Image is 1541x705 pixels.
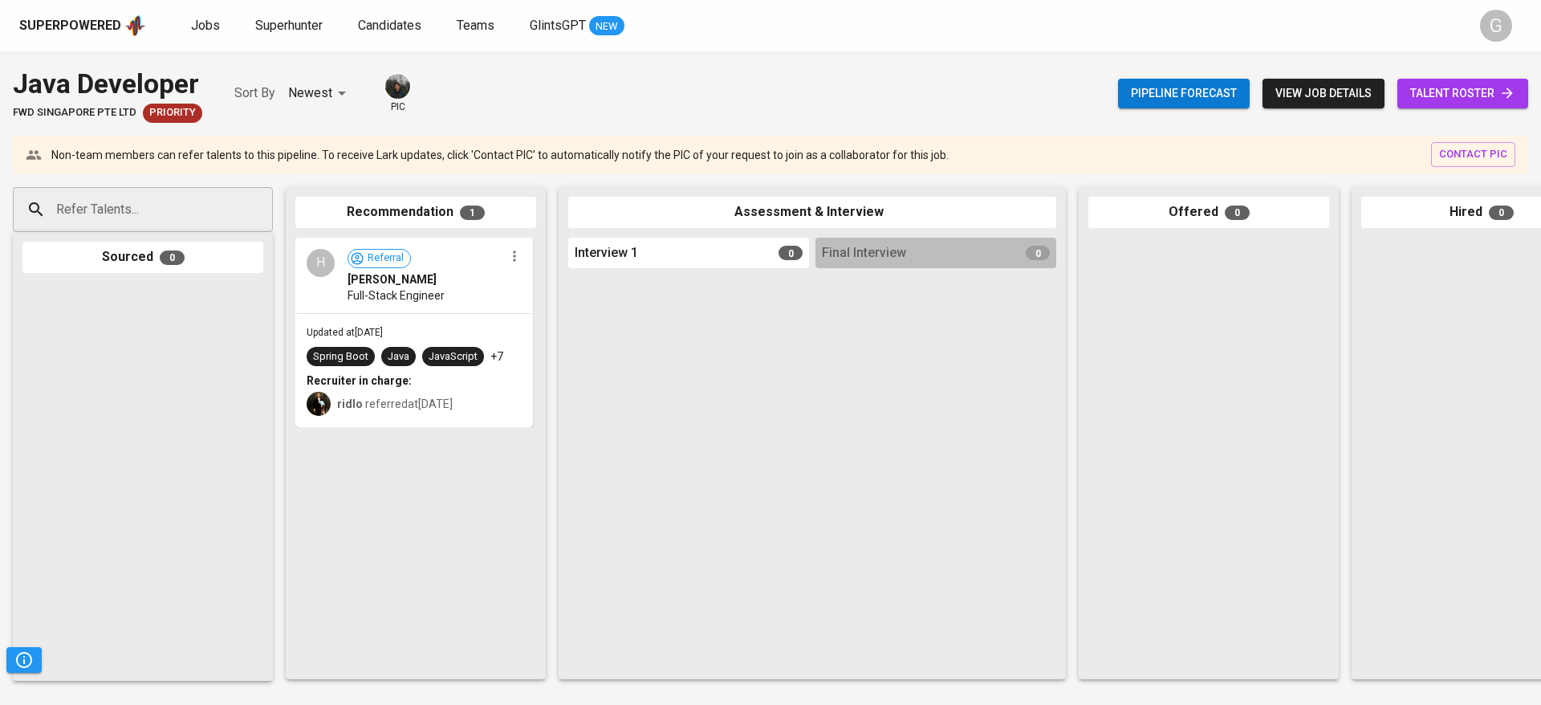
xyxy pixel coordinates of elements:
[1262,79,1384,108] button: view job details
[51,147,949,163] p: Non-team members can refer talents to this pipeline. To receive Lark updates, click 'Contact PIC'...
[530,18,586,33] span: GlintsGPT
[19,17,121,35] div: Superpowered
[568,197,1056,228] div: Assessment & Interview
[13,105,136,120] span: FWD Singapore Pte Ltd
[589,18,624,35] span: NEW
[1131,84,1237,104] span: Pipeline forecast
[490,348,503,365] p: +7
[313,349,368,365] div: Spring Boot
[1439,145,1507,164] span: contact pic
[348,287,445,304] span: Full-Stack Engineer
[307,392,331,416] img: ridlo@glints.com
[1489,206,1514,220] span: 0
[337,397,453,410] span: referred at [DATE]
[307,249,335,277] div: H
[337,397,363,410] b: ridlo
[1225,206,1250,220] span: 0
[361,251,410,266] span: Referral
[388,349,409,365] div: Java
[385,74,410,99] img: glenn@glints.com
[264,208,267,211] button: Open
[1088,197,1329,228] div: Offered
[1431,142,1515,167] button: contact pic
[255,16,326,36] a: Superhunter
[124,14,146,38] img: app logo
[358,16,425,36] a: Candidates
[1026,246,1050,260] span: 0
[779,246,803,260] span: 0
[160,251,185,265] span: 0
[191,18,220,33] span: Jobs
[457,16,498,36] a: Teams
[822,244,906,263] span: Final Interview
[384,72,412,114] div: pic
[234,84,275,103] p: Sort By
[429,349,478,365] div: JavaScript
[6,647,42,673] button: Pipeline Triggers
[295,197,536,228] div: Recommendation
[22,242,263,273] div: Sourced
[19,14,146,38] a: Superpoweredapp logo
[1480,10,1512,42] div: G
[307,327,383,338] span: Updated at [DATE]
[307,374,412,387] b: Recruiter in charge:
[460,206,485,220] span: 1
[255,18,323,33] span: Superhunter
[530,16,624,36] a: GlintsGPT NEW
[1410,84,1515,104] span: talent roster
[457,18,494,33] span: Teams
[288,79,352,108] div: Newest
[1118,79,1250,108] button: Pipeline forecast
[1397,79,1528,108] a: talent roster
[358,18,421,33] span: Candidates
[348,271,437,287] span: [PERSON_NAME]
[575,244,638,263] span: Interview 1
[143,105,202,120] span: Priority
[288,84,332,103] p: Newest
[1275,84,1372,104] span: view job details
[13,64,202,104] div: Java Developer
[191,16,223,36] a: Jobs
[143,104,202,123] div: New Job received from Demand Team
